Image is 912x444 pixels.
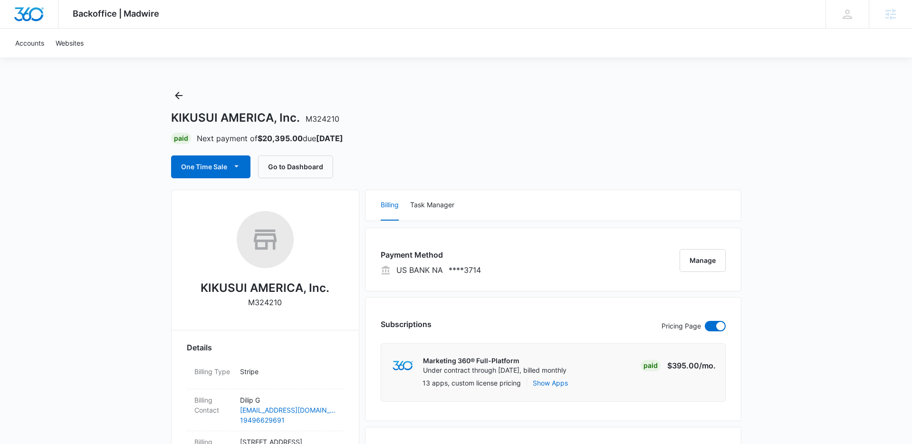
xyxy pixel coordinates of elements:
p: US BANK NA [396,264,443,276]
img: marketing360Logo [393,361,413,371]
span: M324210 [306,114,339,124]
h3: Payment Method [381,249,481,261]
div: Billing TypeStripe [187,361,344,389]
h2: KIKUSUI AMERICA, Inc. [201,280,329,297]
a: Websites [50,29,89,58]
button: Go to Dashboard [258,155,333,178]
p: M324210 [248,297,282,308]
a: Accounts [10,29,50,58]
p: Dilip G [240,395,336,405]
button: One Time Sale [171,155,250,178]
div: Paid [641,360,661,371]
button: Manage [680,249,726,272]
p: Marketing 360® Full-Platform [423,356,566,366]
strong: $20,395.00 [258,134,303,143]
dt: Billing Contact [194,395,232,415]
strong: [DATE] [316,134,343,143]
p: Under contract through [DATE], billed monthly [423,366,566,375]
a: 19496629691 [240,415,336,425]
button: Show Apps [533,378,568,388]
div: Paid [171,133,191,144]
p: $395.00 [667,360,716,371]
h3: Subscriptions [381,319,432,330]
span: Details [187,342,212,353]
p: Pricing Page [662,321,701,331]
a: [EMAIL_ADDRESS][DOMAIN_NAME] [240,405,336,415]
button: Task Manager [410,190,454,221]
p: Next payment of due [197,133,343,144]
dt: Billing Type [194,367,232,376]
p: Stripe [240,367,336,376]
p: 13 apps, custom license pricing [422,378,521,388]
button: Billing [381,190,399,221]
span: /mo. [699,361,716,370]
span: Backoffice | Madwire [73,9,159,19]
h1: KIKUSUI AMERICA, Inc. [171,111,339,125]
button: Back [171,88,186,103]
div: Billing ContactDilip G[EMAIL_ADDRESS][DOMAIN_NAME]19496629691 [187,389,344,431]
